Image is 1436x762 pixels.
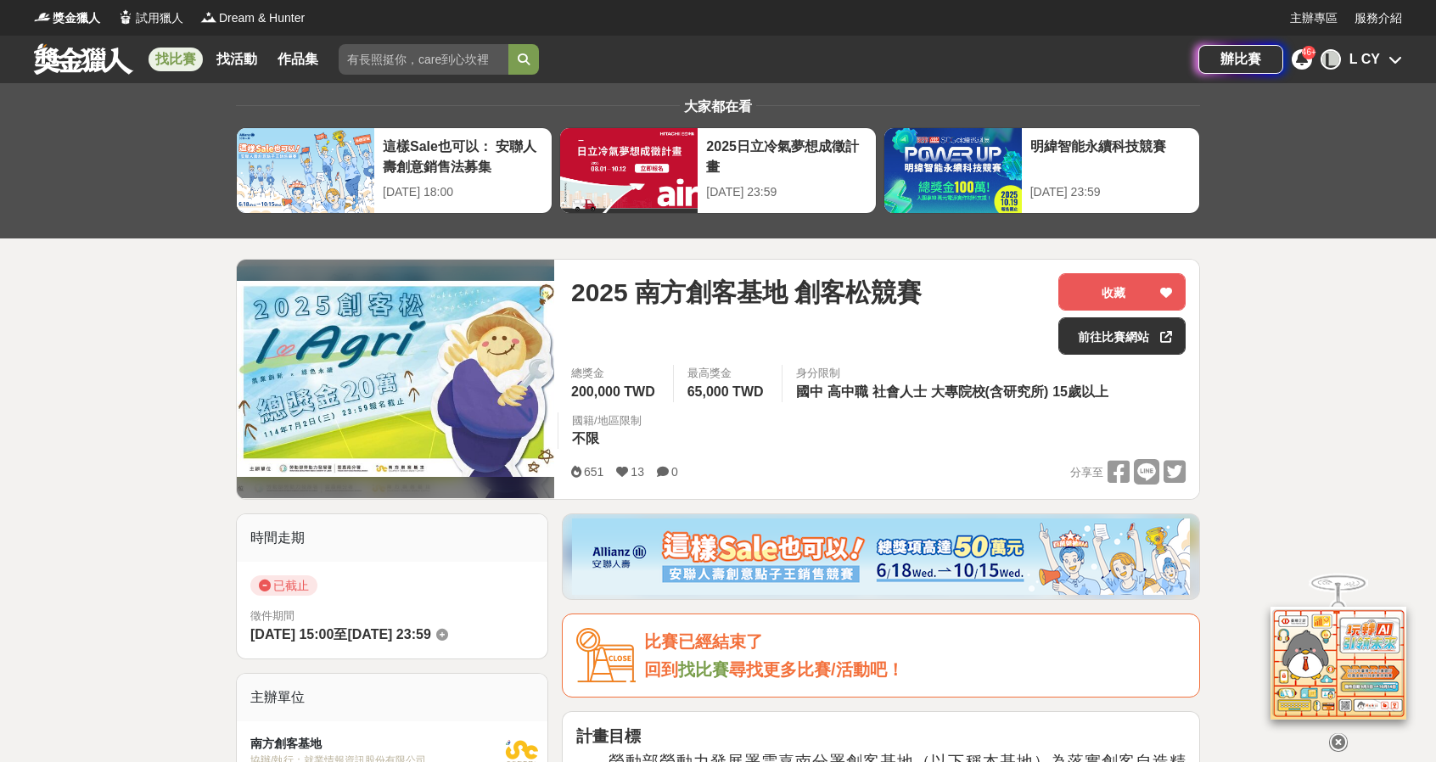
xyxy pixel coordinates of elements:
[872,384,927,399] span: 社會人士
[571,365,659,382] span: 總獎金
[1030,183,1191,201] div: [DATE] 23:59
[149,48,203,71] a: 找比賽
[883,127,1200,214] a: 明緯智能永續科技競賽[DATE] 23:59
[559,127,876,214] a: 2025日立冷氣夢想成徵計畫[DATE] 23:59
[687,365,768,382] span: 最高獎金
[237,281,554,477] img: Cover Image
[1070,460,1103,485] span: 分享至
[571,273,922,311] span: 2025 南方創客基地 創客松競賽
[572,412,642,429] div: 國籍/地區限制
[827,384,868,399] span: 高中職
[680,99,756,114] span: 大家都在看
[644,660,678,679] span: 回到
[571,384,655,399] span: 200,000 TWD
[53,9,100,27] span: 獎金獵人
[671,465,678,479] span: 0
[34,8,51,25] img: Logo
[584,465,603,479] span: 651
[236,127,553,214] a: 這樣Sale也可以： 安聯人壽創意銷售法募集[DATE] 18:00
[347,627,430,642] span: [DATE] 23:59
[383,183,543,201] div: [DATE] 18:00
[706,183,867,201] div: [DATE] 23:59
[1302,48,1316,57] span: 46+
[1321,49,1341,70] div: L
[931,384,1049,399] span: 大專院校(含研究所)
[237,674,547,721] div: 主辦單位
[250,627,334,642] span: [DATE] 15:00
[796,365,1113,382] div: 身分限制
[1030,137,1191,175] div: 明緯智能永續科技競賽
[1052,384,1108,399] span: 15歲以上
[250,575,317,596] span: 已截止
[200,9,305,27] a: LogoDream & Hunter
[631,465,644,479] span: 13
[237,514,547,562] div: 時間走期
[1290,9,1338,27] a: 主辦專區
[339,44,508,75] input: 有長照挺你，care到心坎裡！青春出手，拍出照顧 影音徵件活動
[334,627,347,642] span: 至
[200,8,217,25] img: Logo
[136,9,183,27] span: 試用獵人
[572,431,599,445] span: 不限
[34,9,100,27] a: Logo獎金獵人
[1058,317,1186,355] a: 前往比賽網站
[1271,607,1406,720] img: d2146d9a-e6f6-4337-9592-8cefde37ba6b.png
[117,9,183,27] a: Logo試用獵人
[1198,45,1283,74] a: 辦比賽
[576,628,636,683] img: Icon
[576,727,641,745] strong: 計畫目標
[210,48,264,71] a: 找活動
[729,660,904,679] span: 尋找更多比賽/活動吧！
[271,48,325,71] a: 作品集
[687,384,764,399] span: 65,000 TWD
[219,9,305,27] span: Dream & Hunter
[117,8,134,25] img: Logo
[1355,9,1402,27] a: 服務介紹
[250,735,504,753] div: 南方創客基地
[250,609,294,622] span: 徵件期間
[678,660,729,679] a: 找比賽
[572,518,1190,595] img: dcc59076-91c0-4acb-9c6b-a1d413182f46.png
[644,628,1186,656] div: 比賽已經結束了
[796,384,823,399] span: 國中
[1058,273,1186,311] button: 收藏
[706,137,867,175] div: 2025日立冷氣夢想成徵計畫
[1349,49,1380,70] div: L CY
[383,137,543,175] div: 這樣Sale也可以： 安聯人壽創意銷售法募集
